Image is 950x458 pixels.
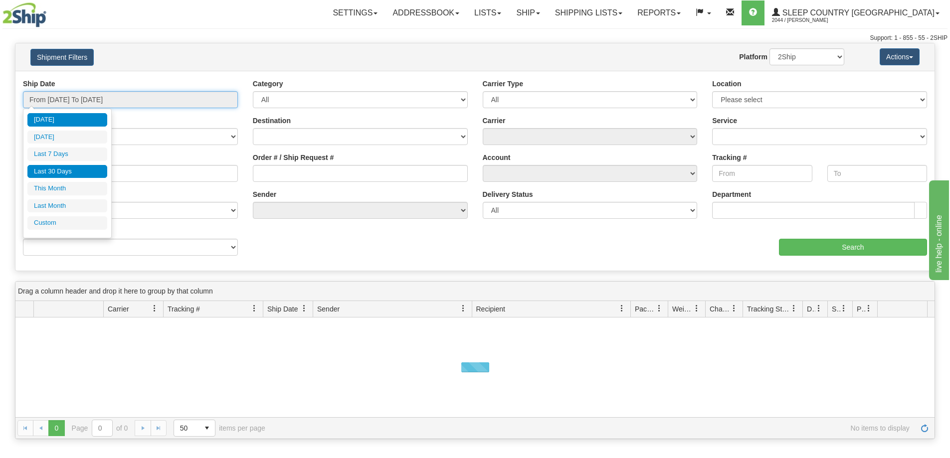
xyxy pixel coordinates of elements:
[779,239,927,256] input: Search
[880,48,920,65] button: Actions
[27,131,107,144] li: [DATE]
[174,420,215,437] span: Page sizes drop down
[27,148,107,161] li: Last 7 Days
[509,0,547,25] a: Ship
[467,0,509,25] a: Lists
[483,153,511,162] label: Account
[108,304,129,314] span: Carrier
[739,52,767,62] label: Platform
[780,8,935,17] span: Sleep Country [GEOGRAPHIC_DATA]
[712,116,737,126] label: Service
[279,424,910,432] span: No items to display
[630,0,688,25] a: Reports
[317,304,340,314] span: Sender
[917,420,933,436] a: Refresh
[483,79,523,89] label: Carrier Type
[764,0,947,25] a: Sleep Country [GEOGRAPHIC_DATA] 2044 / [PERSON_NAME]
[548,0,630,25] a: Shipping lists
[296,300,313,317] a: Ship Date filter column settings
[30,49,94,66] button: Shipment Filters
[180,423,193,433] span: 50
[385,0,467,25] a: Addressbook
[832,304,840,314] span: Shipment Issues
[146,300,163,317] a: Carrier filter column settings
[785,300,802,317] a: Tracking Status filter column settings
[267,304,298,314] span: Ship Date
[672,304,693,314] span: Weight
[712,153,747,162] label: Tracking #
[772,15,847,25] span: 2044 / [PERSON_NAME]
[27,165,107,178] li: Last 30 Days
[325,0,385,25] a: Settings
[455,300,472,317] a: Sender filter column settings
[483,116,506,126] label: Carrier
[651,300,668,317] a: Packages filter column settings
[168,304,200,314] span: Tracking #
[810,300,827,317] a: Delivery Status filter column settings
[253,153,334,162] label: Order # / Ship Request #
[635,304,656,314] span: Packages
[7,6,92,18] div: live help - online
[483,189,533,199] label: Delivery Status
[712,165,812,182] input: From
[199,420,215,436] span: select
[476,304,505,314] span: Recipient
[174,420,265,437] span: items per page
[246,300,263,317] a: Tracking # filter column settings
[27,113,107,127] li: [DATE]
[857,304,865,314] span: Pickup Status
[253,79,283,89] label: Category
[253,116,291,126] label: Destination
[927,178,949,280] iframe: chat widget
[747,304,790,314] span: Tracking Status
[726,300,743,317] a: Charge filter column settings
[27,199,107,213] li: Last Month
[688,300,705,317] a: Weight filter column settings
[835,300,852,317] a: Shipment Issues filter column settings
[2,2,46,27] img: logo2044.jpg
[613,300,630,317] a: Recipient filter column settings
[253,189,276,199] label: Sender
[827,165,927,182] input: To
[15,282,935,301] div: grid grouping header
[2,34,948,42] div: Support: 1 - 855 - 55 - 2SHIP
[23,79,55,89] label: Ship Date
[712,79,741,89] label: Location
[27,182,107,195] li: This Month
[27,216,107,230] li: Custom
[712,189,751,199] label: Department
[710,304,731,314] span: Charge
[807,304,815,314] span: Delivery Status
[72,420,128,437] span: Page of 0
[860,300,877,317] a: Pickup Status filter column settings
[48,420,64,436] span: Page 0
